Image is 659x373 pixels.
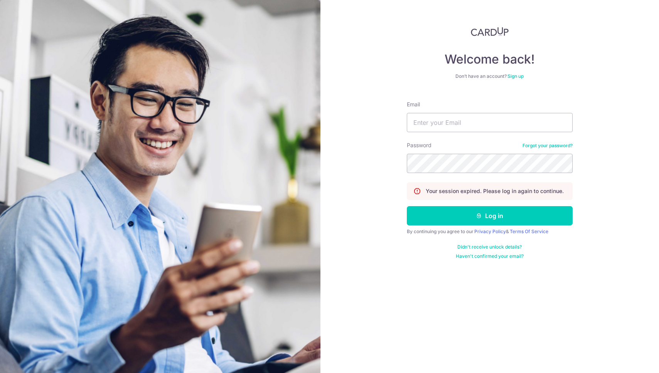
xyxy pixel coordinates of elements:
[426,187,564,195] p: Your session expired. Please log in again to continue.
[407,206,573,225] button: Log in
[407,113,573,132] input: Enter your Email
[522,143,573,149] a: Forgot your password?
[474,229,506,234] a: Privacy Policy
[407,229,573,235] div: By continuing you agree to our &
[407,101,420,108] label: Email
[510,229,548,234] a: Terms Of Service
[471,27,509,36] img: CardUp Logo
[507,73,524,79] a: Sign up
[407,73,573,79] div: Don’t have an account?
[456,253,524,259] a: Haven't confirmed your email?
[457,244,522,250] a: Didn't receive unlock details?
[407,52,573,67] h4: Welcome back!
[407,141,431,149] label: Password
